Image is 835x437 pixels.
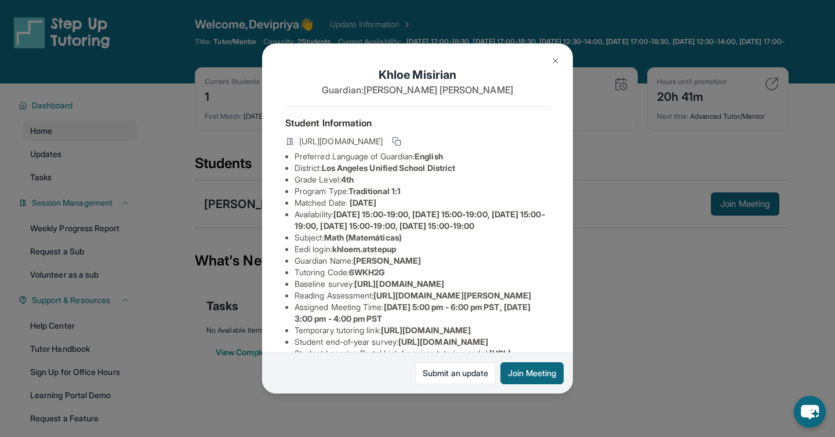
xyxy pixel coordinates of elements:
[295,151,550,162] li: Preferred Language of Guardian:
[295,243,550,255] li: Eedi login :
[295,325,550,336] li: Temporary tutoring link :
[295,348,550,371] li: Student Learning Portal Link (requires tutoring code) :
[341,174,354,184] span: 4th
[295,174,550,185] li: Grade Level:
[348,186,401,196] span: Traditional 1:1
[285,116,550,130] h4: Student Information
[295,197,550,209] li: Matched Date:
[390,134,404,148] button: Copy link
[415,362,496,384] a: Submit an update
[295,185,550,197] li: Program Type:
[295,290,550,301] li: Reading Assessment :
[299,136,383,147] span: [URL][DOMAIN_NAME]
[322,163,455,173] span: Los Angeles Unified School District
[350,198,376,207] span: [DATE]
[295,336,550,348] li: Student end-of-year survey :
[500,362,564,384] button: Join Meeting
[332,244,396,254] span: khloem.atstepup
[551,56,560,65] img: Close Icon
[295,255,550,267] li: Guardian Name :
[295,278,550,290] li: Baseline survey :
[295,267,550,278] li: Tutoring Code :
[295,302,531,323] span: [DATE] 5:00 pm - 6:00 pm PST, [DATE] 3:00 pm - 4:00 pm PST
[295,209,550,232] li: Availability:
[354,279,444,289] span: [URL][DOMAIN_NAME]
[295,162,550,174] li: District:
[324,232,402,242] span: Math (Matemáticas)
[794,396,826,428] button: chat-button
[285,67,550,83] h1: Khloe Misirian
[295,232,550,243] li: Subject :
[285,83,550,97] p: Guardian: [PERSON_NAME] [PERSON_NAME]
[295,209,545,231] span: [DATE] 15:00-19:00, [DATE] 15:00-19:00, [DATE] 15:00-19:00, [DATE] 15:00-19:00, [DATE] 15:00-19:00
[381,325,471,335] span: [URL][DOMAIN_NAME]
[373,290,531,300] span: [URL][DOMAIN_NAME][PERSON_NAME]
[353,256,421,265] span: [PERSON_NAME]
[415,151,443,161] span: English
[349,267,384,277] span: 6WKH2G
[295,301,550,325] li: Assigned Meeting Time :
[398,337,488,347] span: [URL][DOMAIN_NAME]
